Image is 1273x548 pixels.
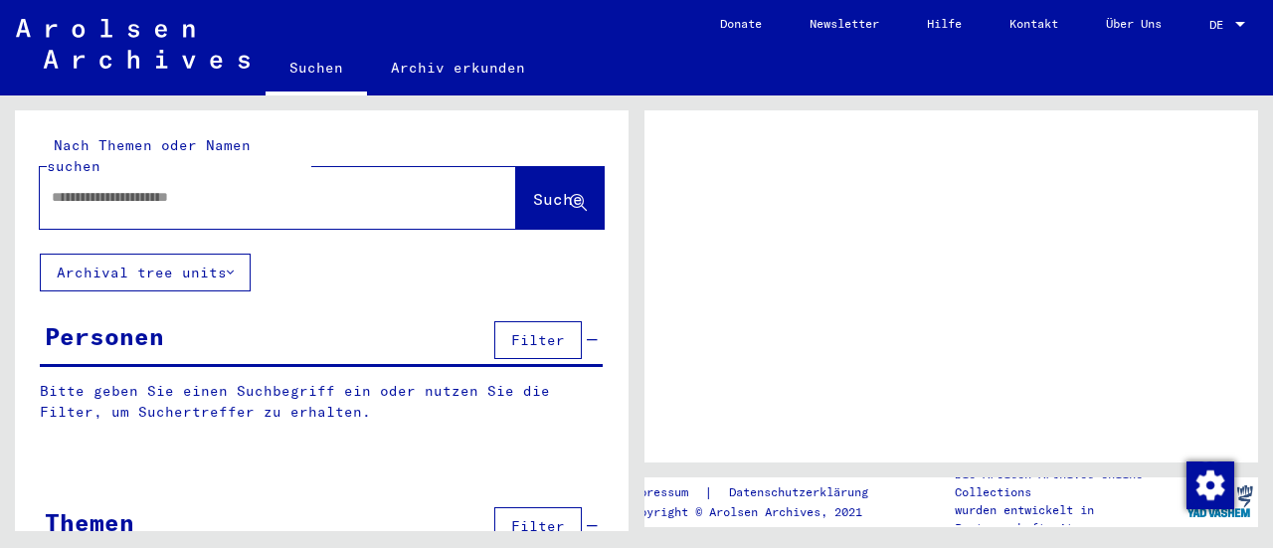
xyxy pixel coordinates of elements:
a: Suchen [266,44,367,95]
mat-label: Nach Themen oder Namen suchen [47,136,251,175]
button: Filter [494,321,582,359]
div: Themen [45,504,134,540]
div: Personen [45,318,164,354]
p: wurden entwickelt in Partnerschaft mit [955,501,1182,537]
span: DE [1209,18,1231,32]
p: Die Arolsen Archives Online-Collections [955,465,1182,501]
span: Suche [533,189,583,209]
a: Datenschutzerklärung [713,482,892,503]
a: Impressum [626,482,704,503]
span: Filter [511,331,565,349]
button: Suche [516,167,604,229]
img: Zustimmung ändern [1186,461,1234,509]
img: Arolsen_neg.svg [16,19,250,69]
button: Filter [494,507,582,545]
p: Copyright © Arolsen Archives, 2021 [626,503,892,521]
div: Zustimmung ändern [1185,460,1233,508]
span: Filter [511,517,565,535]
button: Archival tree units [40,254,251,291]
a: Archiv erkunden [367,44,549,91]
div: | [626,482,892,503]
img: yv_logo.png [1182,476,1257,526]
p: Bitte geben Sie einen Suchbegriff ein oder nutzen Sie die Filter, um Suchertreffer zu erhalten. [40,381,603,423]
